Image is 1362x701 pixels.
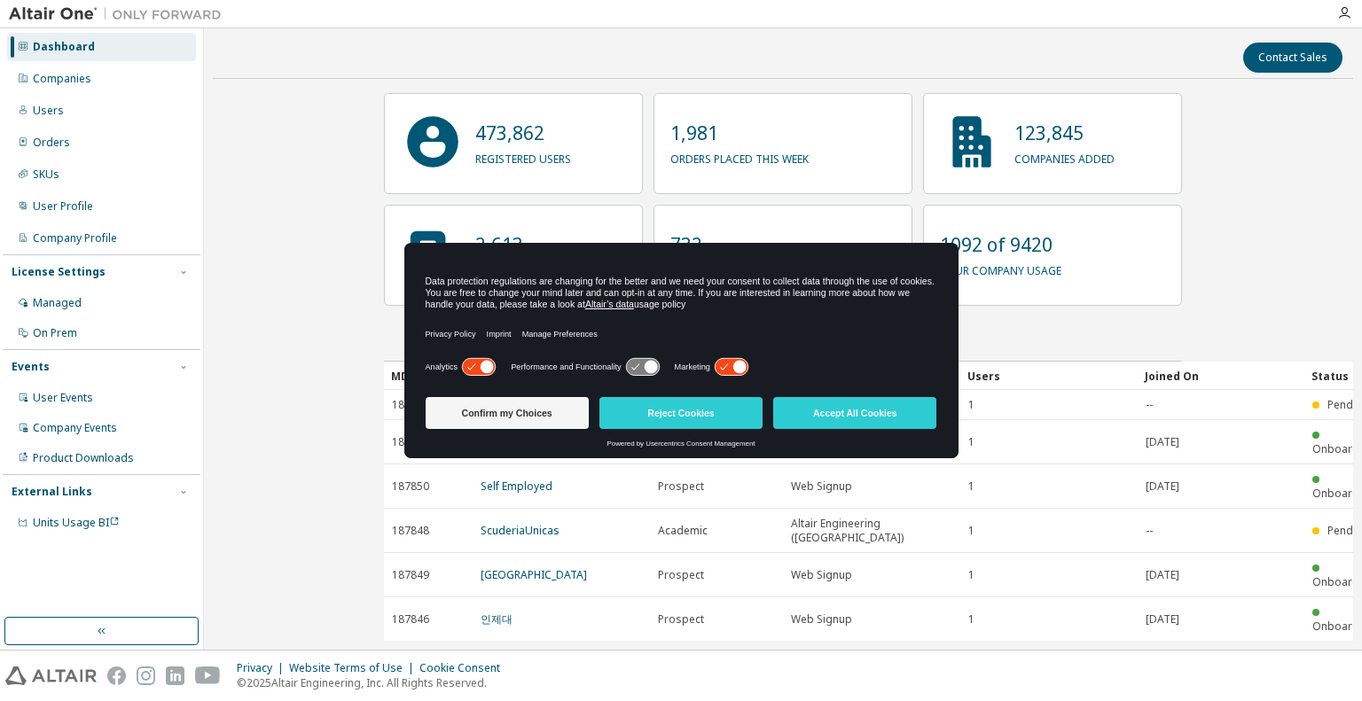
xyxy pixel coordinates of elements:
span: Units Usage BI [33,515,120,530]
span: Prospect [658,568,704,582]
div: SKUs [33,167,59,182]
span: 1 [968,398,975,412]
div: Cookie Consent [419,661,511,675]
p: orders placed this week [670,146,809,167]
span: Academic [658,524,708,538]
img: youtube.svg [195,666,221,685]
img: instagram.svg [137,666,155,685]
div: Product Downloads [33,451,134,465]
div: Companies [33,72,91,86]
span: Web Signup [791,479,852,494]
div: Privacy [237,661,289,675]
div: MDH ID [391,362,466,390]
span: 1 [968,524,975,538]
div: Users [33,104,64,118]
span: 187851 [392,435,429,449]
p: 1092 of 9420 [940,231,1061,258]
span: 187849 [392,568,429,582]
div: User Events [33,391,93,405]
p: 123,845 [1014,120,1115,146]
p: © 2025 Altair Engineering, Inc. All Rights Reserved. [237,675,511,690]
div: Company Profile [33,231,117,245]
span: 1 [968,479,975,494]
a: 인제대 [481,611,513,627]
div: Dashboard [33,40,95,54]
span: Prospect [658,612,704,627]
span: Prospect [658,479,704,494]
p: 473,862 [475,120,571,146]
span: [DATE] [1146,612,1179,627]
img: facebook.svg [107,666,126,685]
p: 1,981 [670,120,809,146]
span: -- [1146,524,1153,538]
span: 187850 [392,479,429,494]
p: registered users [475,146,571,167]
div: User Profile [33,199,93,214]
span: [DATE] [1146,479,1179,494]
span: 187846 [392,612,429,627]
div: External Links [12,485,92,499]
a: ScuderiaUnicas [481,523,560,538]
h2: Recently Added Companies [384,327,1182,350]
a: [GEOGRAPHIC_DATA] [481,567,587,582]
div: Joined On [1145,362,1297,390]
p: your company usage [940,258,1061,278]
div: Orders [33,136,70,150]
p: 732 [670,231,821,258]
span: Web Signup [791,568,852,582]
p: 2,613 [475,231,566,258]
span: -- [1146,398,1153,412]
a: Self Employed [481,479,552,494]
span: Altair Engineering ([GEOGRAPHIC_DATA]) [791,517,952,545]
div: Events [12,360,50,374]
div: Website Terms of Use [289,661,419,675]
span: 187848 [392,524,429,538]
span: 1 [968,612,975,627]
div: Managed [33,296,82,310]
img: altair_logo.svg [5,666,97,685]
div: License Settings [12,265,106,279]
img: Altair One [9,5,231,23]
span: 187853 [392,398,429,412]
p: companies added [1014,146,1115,167]
span: 1 [968,568,975,582]
div: Company Events [33,421,117,435]
div: Users [967,362,1131,390]
span: Web Signup [791,612,852,627]
button: Contact Sales [1243,43,1342,73]
span: [DATE] [1146,568,1179,582]
img: linkedin.svg [166,666,184,685]
span: [DATE] [1146,435,1179,449]
span: 1 [968,435,975,449]
div: On Prem [33,326,77,340]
